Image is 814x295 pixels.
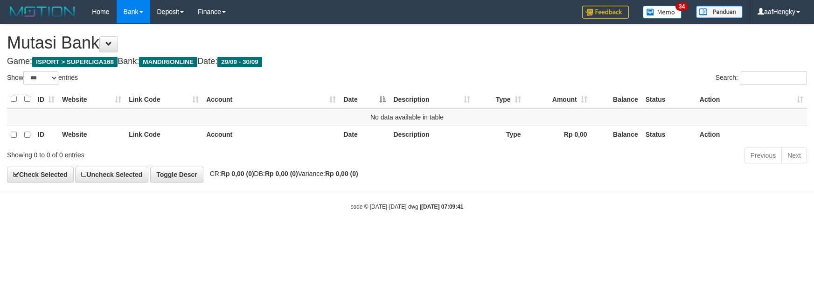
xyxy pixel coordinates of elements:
[7,5,78,19] img: MOTION_logo.png
[34,90,58,108] th: ID: activate to sort column ascending
[642,90,696,108] th: Status
[525,90,591,108] th: Amount: activate to sort column ascending
[390,90,473,108] th: Description: activate to sort column ascending
[474,90,525,108] th: Type: activate to sort column ascending
[34,126,58,144] th: ID
[7,71,78,85] label: Show entries
[7,57,807,66] h4: Game: Bank: Date:
[642,126,696,144] th: Status
[125,126,202,144] th: Link Code
[7,167,74,183] a: Check Selected
[125,90,202,108] th: Link Code: activate to sort column ascending
[217,57,262,67] span: 29/09 - 30/09
[23,71,58,85] select: Showentries
[591,126,642,144] th: Balance
[205,170,358,177] span: CR: DB: Variance:
[202,126,340,144] th: Account
[340,90,390,108] th: Date: activate to sort column descending
[7,108,807,126] td: No data available in table
[351,204,464,210] small: code © [DATE]-[DATE] dwg |
[744,147,782,163] a: Previous
[58,126,125,144] th: Website
[474,126,525,144] th: Type
[325,170,358,177] strong: Rp 0,00 (0)
[741,71,807,85] input: Search:
[221,170,254,177] strong: Rp 0,00 (0)
[390,126,473,144] th: Description
[582,6,629,19] img: Feedback.jpg
[75,167,148,183] a: Uncheck Selected
[265,170,298,177] strong: Rp 0,00 (0)
[696,126,807,144] th: Action
[340,126,390,144] th: Date
[675,2,688,11] span: 34
[202,90,340,108] th: Account: activate to sort column ascending
[139,57,197,67] span: MANDIRIONLINE
[696,6,743,18] img: panduan.png
[7,34,807,52] h1: Mutasi Bank
[696,90,807,108] th: Action: activate to sort column ascending
[58,90,125,108] th: Website: activate to sort column ascending
[32,57,118,67] span: ISPORT > SUPERLIGA168
[716,71,807,85] label: Search:
[781,147,807,163] a: Next
[591,90,642,108] th: Balance
[643,6,682,19] img: Button%20Memo.svg
[421,204,463,210] strong: [DATE] 07:09:41
[7,147,332,160] div: Showing 0 to 0 of 0 entries
[525,126,591,144] th: Rp 0,00
[150,167,203,183] a: Toggle Descr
